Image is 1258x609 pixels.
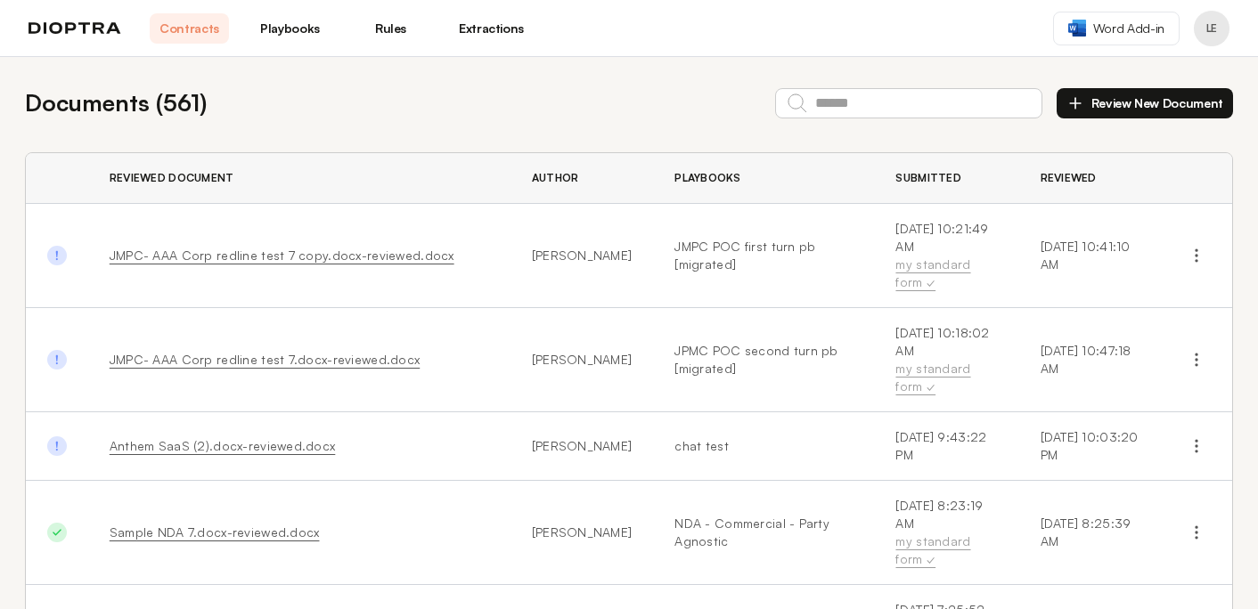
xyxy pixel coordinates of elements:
[1019,481,1161,585] td: [DATE] 8:25:39 AM
[1053,12,1180,45] a: Word Add-in
[47,436,67,456] img: Done
[1057,88,1233,118] button: Review New Document
[874,308,1018,412] td: [DATE] 10:18:02 AM
[47,523,67,542] img: Done
[110,248,454,263] a: JMPC- AAA Corp redline test 7 copy.docx-reviewed.docx
[1093,20,1164,37] span: Word Add-in
[110,438,336,453] a: Anthem SaaS (2).docx-reviewed.docx
[250,13,330,44] a: Playbooks
[47,246,67,265] img: Done
[511,481,654,585] td: [PERSON_NAME]
[1019,308,1161,412] td: [DATE] 10:47:18 AM
[895,360,997,395] div: my standard form ✓
[653,153,874,204] th: Playbooks
[110,352,420,367] a: JMPC- AAA Corp redline test 7.docx-reviewed.docx
[895,256,997,291] div: my standard form ✓
[452,13,531,44] a: Extractions
[511,204,654,308] td: [PERSON_NAME]
[25,85,207,120] h2: Documents ( 561 )
[895,532,997,568] div: my standard form ✓
[674,437,853,455] a: chat test
[874,153,1018,204] th: Submitted
[1068,20,1086,37] img: word
[674,342,853,378] a: JPMC POC second turn pb [migrated]
[511,412,654,481] td: [PERSON_NAME]
[1019,153,1161,204] th: Reviewed
[674,515,853,550] a: NDA - Commercial - Party Agnostic
[874,481,1018,585] td: [DATE] 8:23:19 AM
[29,22,121,35] img: logo
[874,204,1018,308] td: [DATE] 10:21:49 AM
[88,153,511,204] th: Reviewed Document
[511,308,654,412] td: [PERSON_NAME]
[110,524,320,540] a: Sample NDA 7.docx-reviewed.docx
[150,13,229,44] a: Contracts
[874,412,1018,481] td: [DATE] 9:43:22 PM
[1194,11,1229,46] button: Profile menu
[351,13,430,44] a: Rules
[511,153,654,204] th: Author
[674,238,853,273] a: JMPC POC first turn pb [migrated]
[1019,204,1161,308] td: [DATE] 10:41:10 AM
[47,350,67,369] img: Done
[1019,412,1161,481] td: [DATE] 10:03:20 PM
